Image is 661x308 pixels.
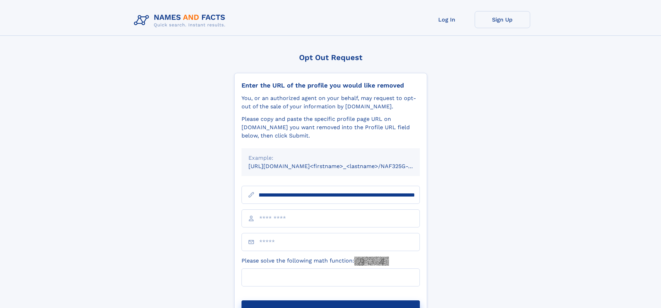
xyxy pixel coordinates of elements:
[241,82,420,89] div: Enter the URL of the profile you would like removed
[241,257,389,266] label: Please solve the following math function:
[241,115,420,140] div: Please copy and paste the specific profile page URL on [DOMAIN_NAME] you want removed into the Pr...
[241,94,420,111] div: You, or an authorized agent on your behalf, may request to opt-out of the sale of your informatio...
[248,154,413,162] div: Example:
[419,11,475,28] a: Log In
[248,163,433,169] small: [URL][DOMAIN_NAME]<firstname>_<lastname>/NAF325G-xxxxxxxx
[234,53,427,62] div: Opt Out Request
[475,11,530,28] a: Sign Up
[131,11,231,30] img: Logo Names and Facts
